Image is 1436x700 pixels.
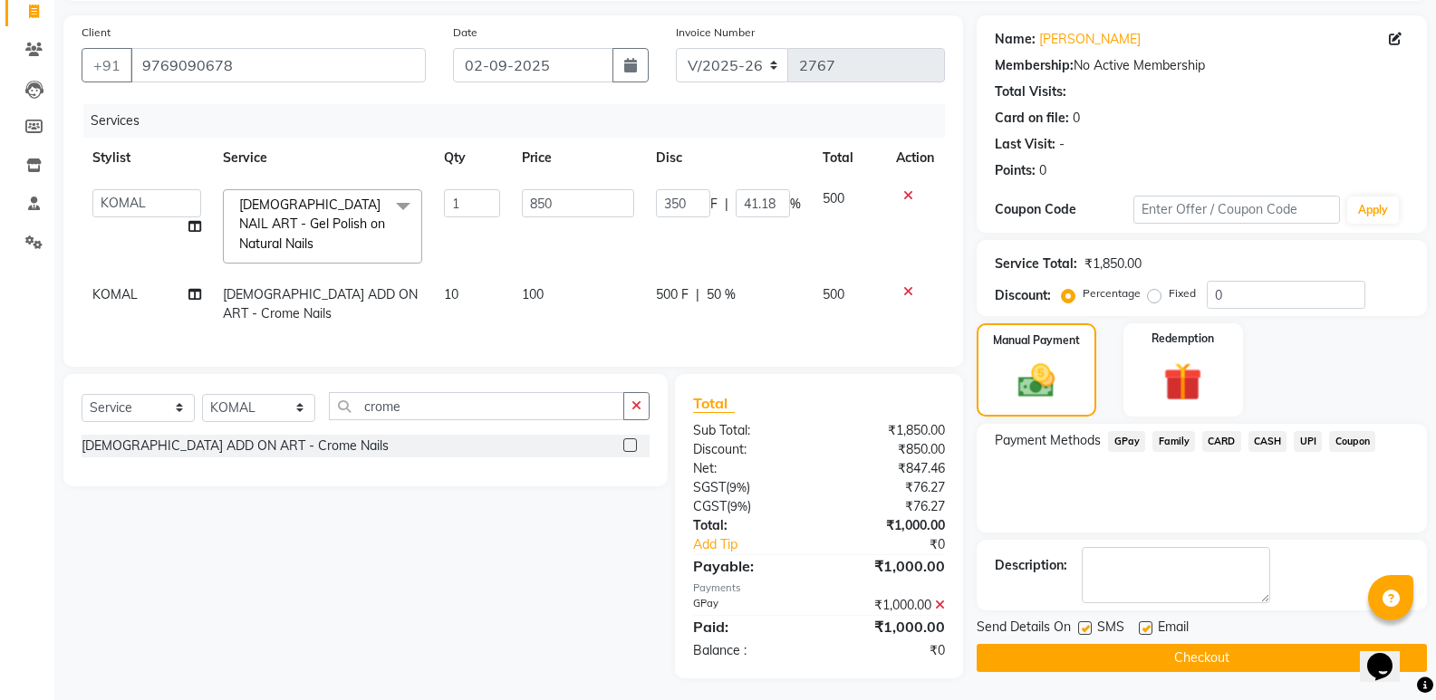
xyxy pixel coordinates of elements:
[82,138,212,178] th: Stylist
[313,235,322,252] a: x
[693,498,727,514] span: CGST
[1294,431,1322,452] span: UPI
[1202,431,1241,452] span: CARD
[444,286,458,302] span: 10
[1152,358,1214,406] img: _gift.svg
[433,138,511,178] th: Qty
[819,497,959,516] div: ₹76.27
[82,436,389,455] div: [DEMOGRAPHIC_DATA] ADD ON ART - Crome Nails
[812,138,885,178] th: Total
[679,555,819,577] div: Payable:
[679,596,819,615] div: GPay
[1152,431,1195,452] span: Family
[725,195,728,214] span: |
[239,197,385,252] span: [DEMOGRAPHIC_DATA] NAIL ART - Gel Polish on Natural Nails
[693,394,735,413] span: Total
[995,200,1132,219] div: Coupon Code
[819,440,959,459] div: ₹850.00
[1007,360,1066,402] img: _cash.svg
[1097,618,1124,640] span: SMS
[819,596,959,615] div: ₹1,000.00
[1084,254,1142,273] div: ₹1,850.00
[696,285,699,304] span: |
[790,195,801,214] span: %
[522,286,544,302] span: 100
[679,497,819,516] div: ( )
[1083,285,1141,302] label: Percentage
[679,440,819,459] div: Discount:
[995,286,1051,305] div: Discount:
[83,104,959,138] div: Services
[995,161,1036,180] div: Points:
[1158,618,1189,640] span: Email
[819,616,959,638] div: ₹1,000.00
[995,556,1067,575] div: Description:
[693,580,945,596] div: Payments
[679,641,819,660] div: Balance :
[679,535,843,554] a: Add Tip
[645,138,812,178] th: Disc
[885,138,945,178] th: Action
[130,48,426,82] input: Search by Name/Mobile/Email/Code
[82,48,132,82] button: +91
[819,459,959,478] div: ₹847.46
[995,56,1074,75] div: Membership:
[1108,431,1145,452] span: GPay
[707,285,736,304] span: 50 %
[1133,196,1340,224] input: Enter Offer / Coupon Code
[1073,109,1080,128] div: 0
[995,254,1077,273] div: Service Total:
[977,644,1427,672] button: Checkout
[693,479,726,495] span: SGST
[995,431,1101,450] span: Payment Methods
[843,535,959,554] div: ₹0
[995,109,1069,128] div: Card on file:
[710,195,718,214] span: F
[823,190,844,206] span: 500
[679,616,819,638] div: Paid:
[1360,628,1418,682] iframe: chat widget
[1329,431,1375,452] span: Coupon
[82,24,111,41] label: Client
[1248,431,1287,452] span: CASH
[995,135,1055,154] div: Last Visit:
[823,286,844,302] span: 500
[819,478,959,497] div: ₹76.27
[453,24,477,41] label: Date
[223,286,418,321] span: [DEMOGRAPHIC_DATA] ADD ON ART - Crome Nails
[819,555,959,577] div: ₹1,000.00
[329,392,624,420] input: Search or Scan
[1169,285,1196,302] label: Fixed
[1039,30,1141,49] a: [PERSON_NAME]
[679,478,819,497] div: ( )
[1347,197,1399,224] button: Apply
[511,138,645,178] th: Price
[993,332,1080,349] label: Manual Payment
[819,516,959,535] div: ₹1,000.00
[92,286,138,302] span: KOMAL
[679,516,819,535] div: Total:
[679,459,819,478] div: Net:
[819,641,959,660] div: ₹0
[1152,331,1214,347] label: Redemption
[729,480,747,494] span: 9%
[679,421,819,440] div: Sub Total:
[656,285,689,304] span: 500 F
[676,24,755,41] label: Invoice Number
[977,618,1071,640] span: Send Details On
[730,499,747,513] span: 9%
[1039,161,1046,180] div: 0
[995,82,1066,101] div: Total Visits:
[1059,135,1065,154] div: -
[995,56,1409,75] div: No Active Membership
[212,138,433,178] th: Service
[819,421,959,440] div: ₹1,850.00
[995,30,1036,49] div: Name:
